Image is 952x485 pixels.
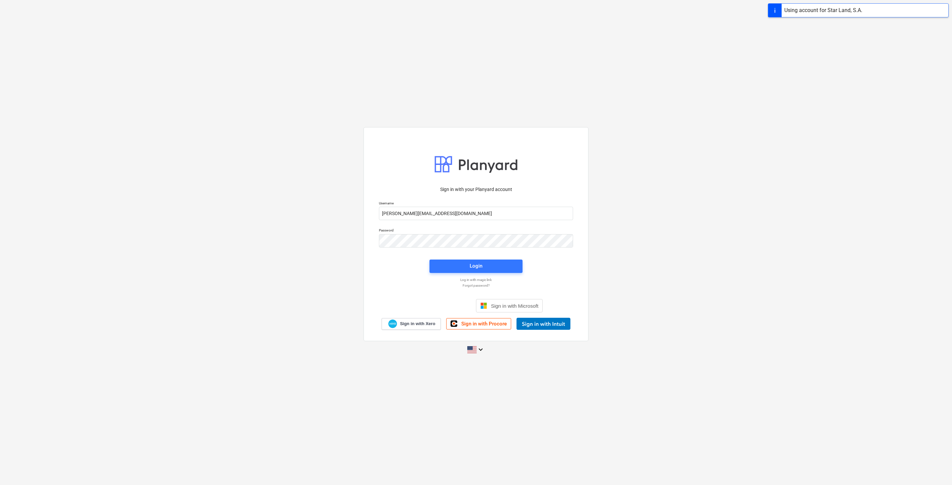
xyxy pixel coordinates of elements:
span: Sign in with Microsoft [491,303,539,309]
img: Xero logo [388,319,397,328]
i: keyboard_arrow_down [477,346,485,354]
p: Password [379,228,573,234]
input: Username [379,207,573,220]
iframe: Sign in with Google Button [406,298,474,313]
div: Using account for Star Land, S.A. [784,6,862,14]
p: Sign in with your Planyard account [379,186,573,193]
img: Microsoft logo [480,302,487,309]
a: Sign in with Xero [382,318,441,330]
a: Log in with magic link [376,278,576,282]
p: Username [379,201,573,207]
span: Sign in with Procore [461,321,507,327]
span: Sign in with Xero [400,321,435,327]
button: Login [429,260,523,273]
div: Login [470,262,482,270]
a: Sign in with Procore [446,318,511,329]
a: Forgot password? [376,283,576,288]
